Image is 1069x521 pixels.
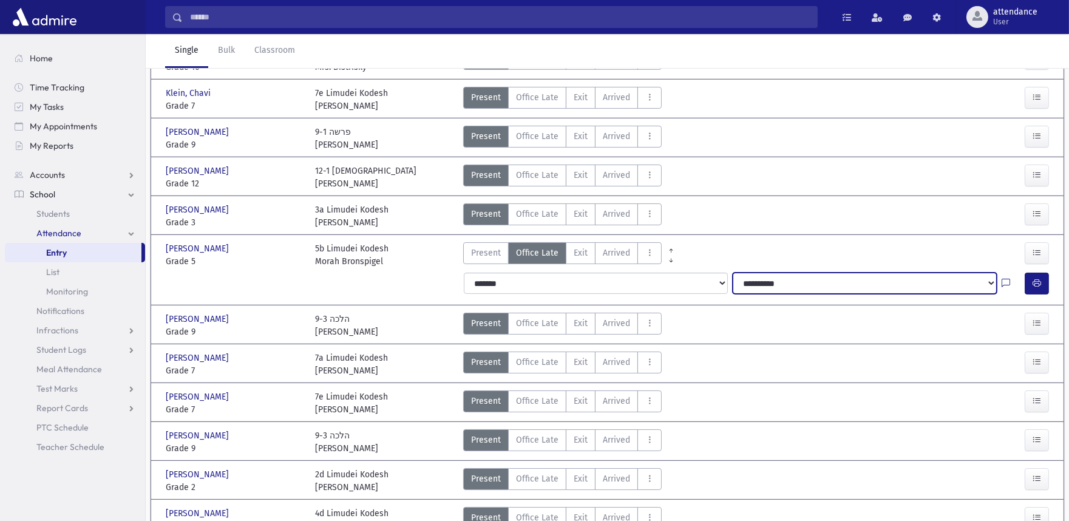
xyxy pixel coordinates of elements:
span: Office Late [516,434,558,446]
div: AttTypes [463,87,662,112]
span: Notifications [36,305,84,316]
a: List [5,262,145,282]
span: Present [471,472,501,485]
a: PTC Schedule [5,418,145,437]
span: Exit [574,472,588,485]
span: Teacher Schedule [36,441,104,452]
div: 2d Limudei Kodesh [PERSON_NAME] [315,468,389,494]
div: AttTypes [463,242,662,268]
div: AttTypes [463,468,662,494]
a: Time Tracking [5,78,145,97]
span: Present [471,395,501,407]
span: Meal Attendance [36,364,102,375]
span: My Reports [30,140,73,151]
span: [PERSON_NAME] [166,313,231,325]
span: Exit [574,208,588,220]
a: Accounts [5,165,145,185]
div: AttTypes [463,390,662,416]
span: Present [471,317,501,330]
span: Grade 9 [166,138,303,151]
div: 5b Limudei Kodesh Morah Bronspigel [315,242,389,268]
span: [PERSON_NAME] [166,390,231,403]
span: Grade 5 [166,255,303,268]
span: My Tasks [30,101,64,112]
a: Notifications [5,301,145,321]
a: Infractions [5,321,145,340]
span: Klein, Chavi [166,87,213,100]
a: Student Logs [5,340,145,359]
span: Present [471,434,501,446]
span: Office Late [516,169,558,182]
div: AttTypes [463,126,662,151]
div: 9-1 פרשה [PERSON_NAME] [315,126,378,151]
a: Attendance [5,223,145,243]
span: Arrived [603,169,630,182]
span: Grade 7 [166,364,303,377]
span: Office Late [516,91,558,104]
a: Home [5,49,145,68]
span: Office Late [516,356,558,369]
span: Report Cards [36,403,88,414]
div: AttTypes [463,352,662,377]
a: My Tasks [5,97,145,117]
a: Monitoring [5,282,145,301]
span: attendance [993,7,1037,17]
input: Search [183,6,817,28]
span: Home [30,53,53,64]
span: Present [471,91,501,104]
span: Grade 3 [166,216,303,229]
span: Arrived [603,395,630,407]
span: Office Late [516,317,558,330]
div: 7a Limudei Kodesh [PERSON_NAME] [315,352,388,377]
span: Accounts [30,169,65,180]
a: Test Marks [5,379,145,398]
span: Arrived [603,208,630,220]
div: AttTypes [463,429,662,455]
span: Grade 9 [166,442,303,455]
div: AttTypes [463,313,662,338]
span: Entry [46,247,67,258]
span: Grade 12 [166,177,303,190]
span: Grade 7 [166,100,303,112]
span: Grade 2 [166,481,303,494]
span: Exit [574,247,588,259]
span: [PERSON_NAME] [166,242,231,255]
a: My Appointments [5,117,145,136]
span: Exit [574,169,588,182]
span: [PERSON_NAME] [166,352,231,364]
span: Infractions [36,325,78,336]
span: Office Late [516,247,558,259]
a: Students [5,204,145,223]
a: My Reports [5,136,145,155]
span: Exit [574,395,588,407]
a: Entry [5,243,141,262]
span: Arrived [603,434,630,446]
span: Grade 9 [166,325,303,338]
span: [PERSON_NAME] [166,126,231,138]
span: Exit [574,434,588,446]
span: Present [471,169,501,182]
a: Bulk [208,34,245,68]
span: Present [471,247,501,259]
span: Office Late [516,395,558,407]
div: AttTypes [463,165,662,190]
span: [PERSON_NAME] [166,165,231,177]
span: Arrived [603,130,630,143]
span: Office Late [516,208,558,220]
div: 9-3 הלכה [PERSON_NAME] [315,429,378,455]
img: AdmirePro [10,5,80,29]
div: 12-1 [DEMOGRAPHIC_DATA] [PERSON_NAME] [315,165,416,190]
span: List [46,267,59,278]
span: [PERSON_NAME] [166,429,231,442]
span: Exit [574,91,588,104]
span: Arrived [603,317,630,330]
span: Arrived [603,356,630,369]
span: Student Logs [36,344,86,355]
a: Teacher Schedule [5,437,145,457]
span: Time Tracking [30,82,84,93]
span: Arrived [603,472,630,485]
span: School [30,189,55,200]
span: Exit [574,356,588,369]
span: Test Marks [36,383,78,394]
span: Exit [574,317,588,330]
